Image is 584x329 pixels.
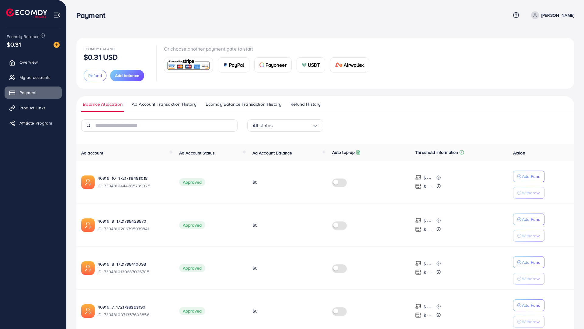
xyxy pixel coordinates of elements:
span: $0 [252,308,258,314]
img: top-up amount [415,312,422,318]
img: ic-ads-acc.e4c84228.svg [81,304,95,318]
a: Overview [5,56,62,68]
img: logo [6,9,47,18]
img: top-up amount [415,175,422,181]
img: card [302,62,307,67]
p: $ --- [423,312,431,319]
img: ic-ads-acc.e4c84228.svg [81,261,95,275]
button: Add Fund [513,299,544,311]
p: $ --- [423,217,431,225]
img: ic-ads-acc.e4c84228.svg [81,218,95,232]
span: ID: 7394810444285739025 [98,183,169,189]
button: Withdraw [513,230,544,242]
a: 46916_7_1721738393190 [98,304,145,310]
span: Ad Account Balance [252,150,292,156]
a: 46916_9_1721738429870 [98,218,146,224]
span: Overview [19,59,38,65]
span: Refund History [290,101,321,108]
span: $0 [252,222,258,228]
span: All status [252,121,273,130]
span: Action [513,150,525,156]
img: ic-ads-acc.e4c84228.svg [81,175,95,189]
span: Product Links [19,105,46,111]
button: Add Fund [513,256,544,268]
p: $ --- [423,269,431,276]
img: top-up amount [415,303,422,310]
p: $ --- [423,174,431,182]
span: ID: 7394810206795939841 [98,226,169,232]
img: top-up amount [415,260,422,267]
p: Withdraw [522,232,540,239]
p: Auto top-up [332,149,355,156]
img: menu [54,12,61,19]
a: cardPayoneer [254,57,292,73]
p: Withdraw [522,275,540,282]
img: card [259,62,264,67]
button: Refund [84,70,106,81]
div: <span class='underline'>46916_9_1721738429870</span></br>7394810206795939841 [98,218,169,232]
a: card [164,58,213,73]
p: Add Fund [522,216,541,223]
a: [PERSON_NAME] [529,11,574,19]
span: ID: 7394810139687026705 [98,269,169,275]
button: Add balance [110,70,144,81]
p: $ --- [423,226,431,233]
span: Affiliate Program [19,120,52,126]
p: $0.31 USD [84,53,118,61]
span: $0 [252,265,258,271]
a: 46916_8_1721738410098 [98,261,146,267]
a: 46916_10_1721738483018 [98,175,148,181]
span: Approved [179,307,205,315]
p: Add Fund [522,259,541,266]
span: Ad account [81,150,103,156]
p: Or choose another payment gate to start [164,45,374,52]
h3: Payment [76,11,110,20]
p: Threshold information [415,149,458,156]
div: <span class='underline'>46916_8_1721738410098</span></br>7394810139687026705 [98,261,169,275]
span: USDT [308,61,320,69]
span: $0.31 [7,40,21,49]
div: <span class='underline'>46916_10_1721738483018</span></br>7394810444285739025 [98,175,169,189]
a: cardAirwallex [330,57,369,73]
p: Withdraw [522,318,540,325]
a: cardPayPal [218,57,249,73]
span: Ecomdy Balance Transaction History [206,101,281,108]
span: Payoneer [266,61,287,69]
img: top-up amount [415,226,422,232]
p: [PERSON_NAME] [541,12,574,19]
span: Airwallex [344,61,364,69]
span: My ad accounts [19,74,50,80]
a: Product Links [5,102,62,114]
button: Withdraw [513,316,544,327]
img: card [335,62,342,67]
span: $0 [252,179,258,185]
span: Refund [88,73,102,79]
span: Ad Account Status [179,150,215,156]
span: Ecomdy Balance [7,34,40,40]
p: Withdraw [522,189,540,196]
p: $ --- [423,303,431,310]
img: top-up amount [415,218,422,224]
span: Ad Account Transaction History [132,101,196,108]
span: ID: 7394810071357603856 [98,312,169,318]
div: <span class='underline'>46916_7_1721738393190</span></br>7394810071357603856 [98,304,169,318]
span: Balance Allocation [83,101,123,108]
span: Approved [179,264,205,272]
span: PayPal [229,61,244,69]
a: cardUSDT [297,57,325,73]
div: Search for option [247,119,323,132]
a: Affiliate Program [5,117,62,129]
p: $ --- [423,183,431,190]
img: top-up amount [415,269,422,275]
a: Payment [5,87,62,99]
span: Add balance [115,73,139,79]
span: Ecomdy Balance [84,46,117,51]
a: My ad accounts [5,71,62,83]
img: top-up amount [415,183,422,189]
button: Add Fund [513,171,544,182]
p: Add Fund [522,173,541,180]
img: image [54,42,60,48]
span: Approved [179,178,205,186]
p: Add Fund [522,302,541,309]
img: card [166,58,211,72]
